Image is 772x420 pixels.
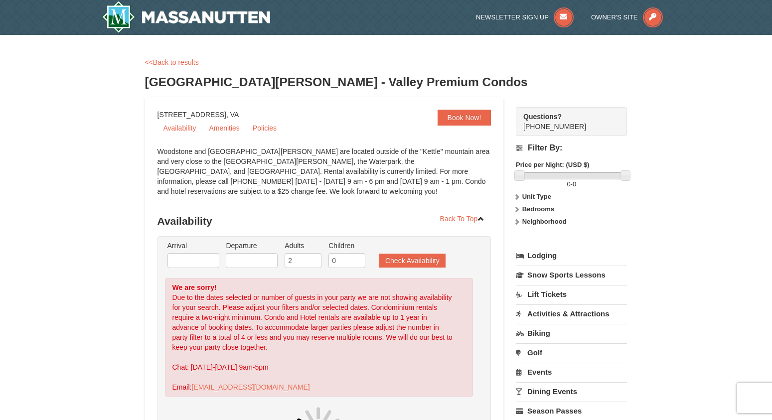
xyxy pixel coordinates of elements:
strong: Price per Night: (USD $) [516,161,589,168]
label: Adults [285,241,321,251]
a: Events [516,363,627,381]
a: Biking [516,324,627,342]
strong: Bedrooms [522,205,554,213]
label: Children [328,241,365,251]
a: Dining Events [516,382,627,401]
span: Owner's Site [591,13,638,21]
h3: [GEOGRAPHIC_DATA][PERSON_NAME] - Valley Premium Condos [145,72,627,92]
span: 0 [567,180,570,188]
a: Lodging [516,247,627,265]
a: Massanutten Resort [102,1,271,33]
a: [EMAIL_ADDRESS][DOMAIN_NAME] [191,383,309,391]
span: 0 [573,180,576,188]
a: Owner's Site [591,13,663,21]
span: Newsletter Sign Up [476,13,549,21]
div: Woodstone and [GEOGRAPHIC_DATA][PERSON_NAME] are located outside of the "Kettle" mountain area an... [157,146,491,206]
a: Golf [516,343,627,362]
strong: Neighborhood [522,218,567,225]
a: Book Now! [438,110,491,126]
h3: Availability [157,211,491,231]
a: Amenities [203,121,245,136]
a: Activities & Attractions [516,304,627,323]
h4: Filter By: [516,143,627,152]
a: Availability [157,121,202,136]
label: Departure [226,241,278,251]
img: Massanutten Resort Logo [102,1,271,33]
label: - [516,179,627,189]
strong: Unit Type [522,193,551,200]
button: Check Availability [379,254,446,268]
a: Lift Tickets [516,285,627,303]
a: Back To Top [434,211,491,226]
span: [PHONE_NUMBER] [523,112,609,131]
a: Snow Sports Lessons [516,266,627,284]
a: <<Back to results [145,58,199,66]
div: Due to the dates selected or number of guests in your party we are not showing availability for y... [165,278,473,397]
a: Newsletter Sign Up [476,13,574,21]
label: Arrival [167,241,219,251]
a: Policies [247,121,283,136]
strong: Questions? [523,113,562,121]
strong: We are sorry! [172,283,217,291]
a: Season Passes [516,402,627,420]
